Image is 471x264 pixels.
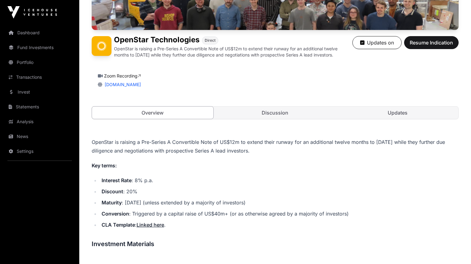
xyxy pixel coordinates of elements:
li: : 8% p.a. [100,176,459,185]
a: Settings [5,145,74,158]
button: Resume Indication [404,36,459,49]
span: Direct [205,38,216,43]
li: : [DATE] (unless extended by a majority of investors) [100,198,459,207]
a: Zoom Recording [104,73,141,78]
a: Discussion [215,107,336,119]
h1: OpenStar Technologies [114,36,199,44]
h3: Investment Materials [92,239,459,249]
strong: Interest Rate [102,177,132,183]
a: Linked here [137,222,164,228]
strong: Discount [102,188,123,195]
a: Dashboard [5,26,74,40]
a: Portfolio [5,56,74,69]
nav: Tabs [92,107,458,119]
strong: Key terms: [92,162,117,169]
iframe: Chat Widget [440,234,471,264]
a: Overview [92,106,214,119]
button: Updates on [352,36,402,49]
img: Icehouse Ventures Logo [7,6,57,19]
li: : Triggered by a capital raise of US$40m+ (or as otherwise agreed by a majority of investors) [100,209,459,218]
p: OpenStar is raising a Pre-Series A Convertible Note of US$12m to extend their runway for an addit... [114,46,352,58]
li: : . [100,220,459,229]
a: Transactions [5,70,74,84]
a: Analysis [5,115,74,128]
span: Resume Indication [410,39,453,46]
a: [DOMAIN_NAME] [102,82,141,87]
strong: CLA Template [102,222,135,228]
a: Resume Indication [404,42,459,48]
a: Updates [337,107,458,119]
strong: Maturity [102,199,122,206]
strong: Conversion [102,211,129,217]
a: News [5,130,74,143]
a: Statements [5,100,74,114]
img: OpenStar Technologies [92,36,111,56]
li: : 20% [100,187,459,196]
a: Fund Investments [5,41,74,54]
p: OpenStar is raising a Pre-Series A Convertible Note of US$12m to extend their runway for an addit... [92,138,459,155]
a: Invest [5,85,74,99]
